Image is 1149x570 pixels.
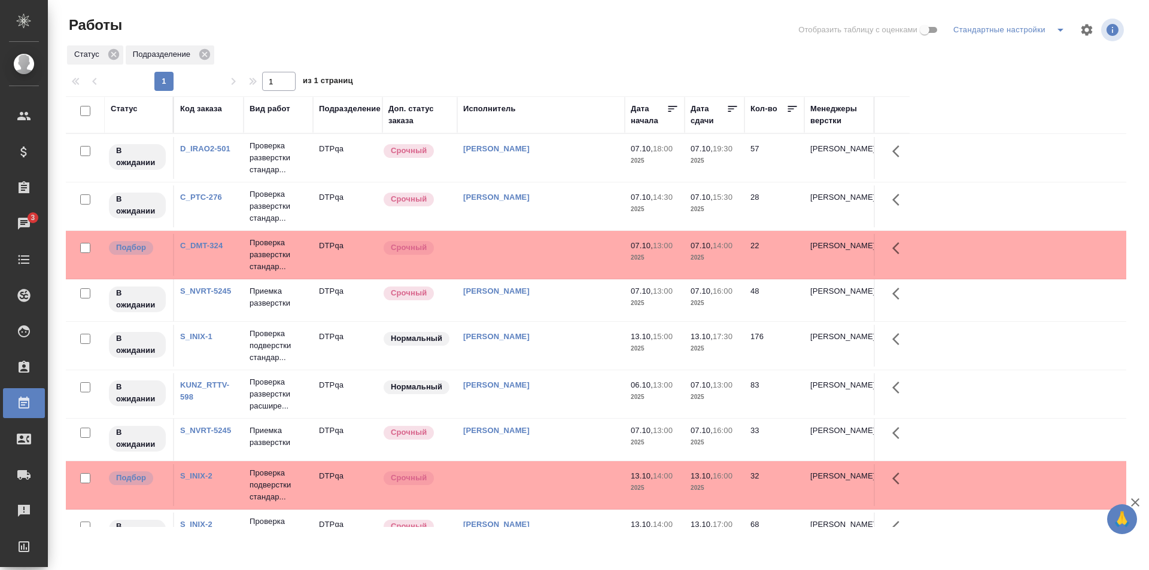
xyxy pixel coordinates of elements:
[463,144,530,153] a: [PERSON_NAME]
[108,285,167,313] div: Исполнитель назначен, приступать к работе пока рано
[180,241,223,250] a: C_DMT-324
[108,331,167,359] div: Исполнитель назначен, приступать к работе пока рано
[713,332,732,341] p: 17:30
[250,425,307,449] p: Приемка разверстки
[713,471,732,480] p: 16:00
[653,380,673,389] p: 13:00
[691,380,713,389] p: 07.10,
[250,237,307,273] p: Проверка разверстки стандар...
[713,286,732,295] p: 16:00
[744,373,804,415] td: 83
[180,286,231,295] a: S_NVRT-5245
[250,467,307,503] p: Проверка подверстки стандар...
[74,48,104,60] p: Статус
[126,45,214,65] div: Подразделение
[885,513,914,541] button: Здесь прячутся важные кнопки
[631,103,667,127] div: Дата начала
[744,325,804,367] td: 176
[691,203,738,215] p: 2025
[810,143,868,155] p: [PERSON_NAME]
[313,234,382,276] td: DTPqa
[653,471,673,480] p: 14:00
[631,241,653,250] p: 07.10,
[108,519,167,547] div: Исполнитель назначен, приступать к работе пока рано
[1112,507,1132,532] span: 🙏
[66,16,122,35] span: Работы
[631,482,679,494] p: 2025
[116,426,159,450] p: В ожидании
[108,470,167,486] div: Можно подбирать исполнителей
[250,103,290,115] div: Вид работ
[691,193,713,202] p: 07.10,
[391,333,442,345] p: Нормальный
[313,137,382,179] td: DTPqa
[631,193,653,202] p: 07.10,
[631,437,679,449] p: 2025
[691,332,713,341] p: 13.10,
[391,287,427,299] p: Срочный
[713,426,732,435] p: 16:00
[180,471,212,480] a: S_INIX-2
[3,209,45,239] a: 3
[750,103,777,115] div: Кол-во
[691,391,738,403] p: 2025
[108,143,167,171] div: Исполнитель назначен, приступать к работе пока рано
[313,325,382,367] td: DTPqa
[691,144,713,153] p: 07.10,
[1107,504,1137,534] button: 🙏
[653,426,673,435] p: 13:00
[23,212,42,224] span: 3
[631,391,679,403] p: 2025
[691,297,738,309] p: 2025
[885,419,914,447] button: Здесь прячутся важные кнопки
[463,332,530,341] a: [PERSON_NAME]
[250,188,307,224] p: Проверка разверстки стандар...
[691,437,738,449] p: 2025
[313,373,382,415] td: DTPqa
[463,380,530,389] a: [PERSON_NAME]
[653,193,673,202] p: 14:30
[313,513,382,554] td: DTPqa
[885,464,914,493] button: Здесь прячутся важные кнопки
[313,464,382,506] td: DTPqa
[631,203,679,215] p: 2025
[744,419,804,461] td: 33
[313,185,382,227] td: DTPqa
[653,520,673,529] p: 14:00
[691,343,738,355] p: 2025
[180,193,222,202] a: C_PTC-276
[250,516,307,551] p: Проверка подверстки стандар...
[631,252,679,264] p: 2025
[713,520,732,529] p: 17:00
[463,193,530,202] a: [PERSON_NAME]
[885,185,914,214] button: Здесь прячутся важные кнопки
[1072,16,1101,44] span: Настроить таблицу
[631,471,653,480] p: 13.10,
[250,328,307,364] p: Проверка подверстки стандар...
[691,471,713,480] p: 13.10,
[116,145,159,169] p: В ожидании
[631,144,653,153] p: 07.10,
[810,103,868,127] div: Менеджеры верстки
[313,279,382,321] td: DTPqa
[111,103,138,115] div: Статус
[691,426,713,435] p: 07.10,
[691,155,738,167] p: 2025
[631,297,679,309] p: 2025
[691,286,713,295] p: 07.10,
[744,279,804,321] td: 48
[116,333,159,356] p: В ожидании
[713,144,732,153] p: 19:30
[116,242,146,254] p: Подбор
[391,426,427,438] p: Срочный
[810,425,868,437] p: [PERSON_NAME]
[653,144,673,153] p: 18:00
[67,45,123,65] div: Статус
[391,145,427,157] p: Срочный
[180,426,231,435] a: S_NVRT-5245
[631,380,653,389] p: 06.10,
[303,74,353,91] span: из 1 страниц
[391,520,427,532] p: Срочный
[810,240,868,252] p: [PERSON_NAME]
[631,426,653,435] p: 07.10,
